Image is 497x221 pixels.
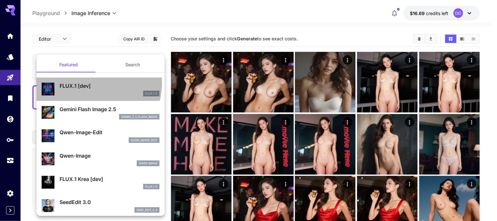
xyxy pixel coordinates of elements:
[42,173,159,192] div: FLUX.1 Krea [dev]FLUX.1 D
[121,115,158,119] p: gemini_2_5_flash_image
[136,208,158,212] p: seed_edit_3_0
[60,105,159,113] p: Gemini Flash Image 2.5
[139,161,158,166] p: Qwen Image
[131,138,158,143] p: qwen_image_edit
[42,126,159,145] div: Qwen-Image-Editqwen_image_edit
[42,103,159,122] div: Gemini Flash Image 2.5gemini_2_5_flash_image
[145,91,158,96] p: FLUX.1 D
[42,196,159,215] div: SeedEdit 3.0seed_edit_3_0
[60,198,159,206] p: SeedEdit 3.0
[42,79,159,99] div: FLUX.1 [dev]FLUX.1 D
[42,149,159,169] div: Qwen-ImageQwen Image
[145,184,158,189] p: FLUX.1 D
[37,57,101,72] button: Featured
[60,82,159,90] p: FLUX.1 [dev]
[60,175,159,183] p: FLUX.1 Krea [dev]
[101,57,165,72] button: Search
[60,128,159,136] p: Qwen-Image-Edit
[60,152,159,160] p: Qwen-Image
